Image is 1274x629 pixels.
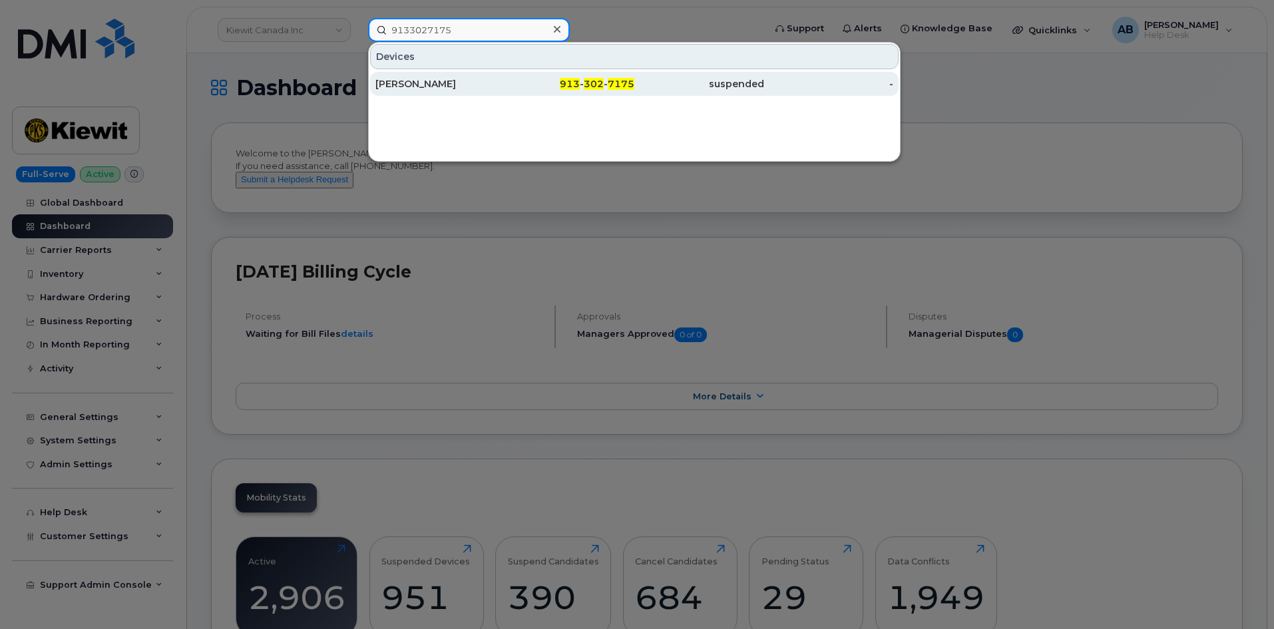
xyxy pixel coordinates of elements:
iframe: Messenger Launcher [1216,571,1264,619]
div: suspended [634,77,764,91]
div: - [764,77,894,91]
span: 302 [584,78,604,90]
div: - - [505,77,635,91]
div: [PERSON_NAME] [375,77,505,91]
span: 913 [560,78,580,90]
span: 7175 [608,78,634,90]
a: [PERSON_NAME]913-302-7175suspended- [370,72,899,96]
div: Devices [370,44,899,69]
